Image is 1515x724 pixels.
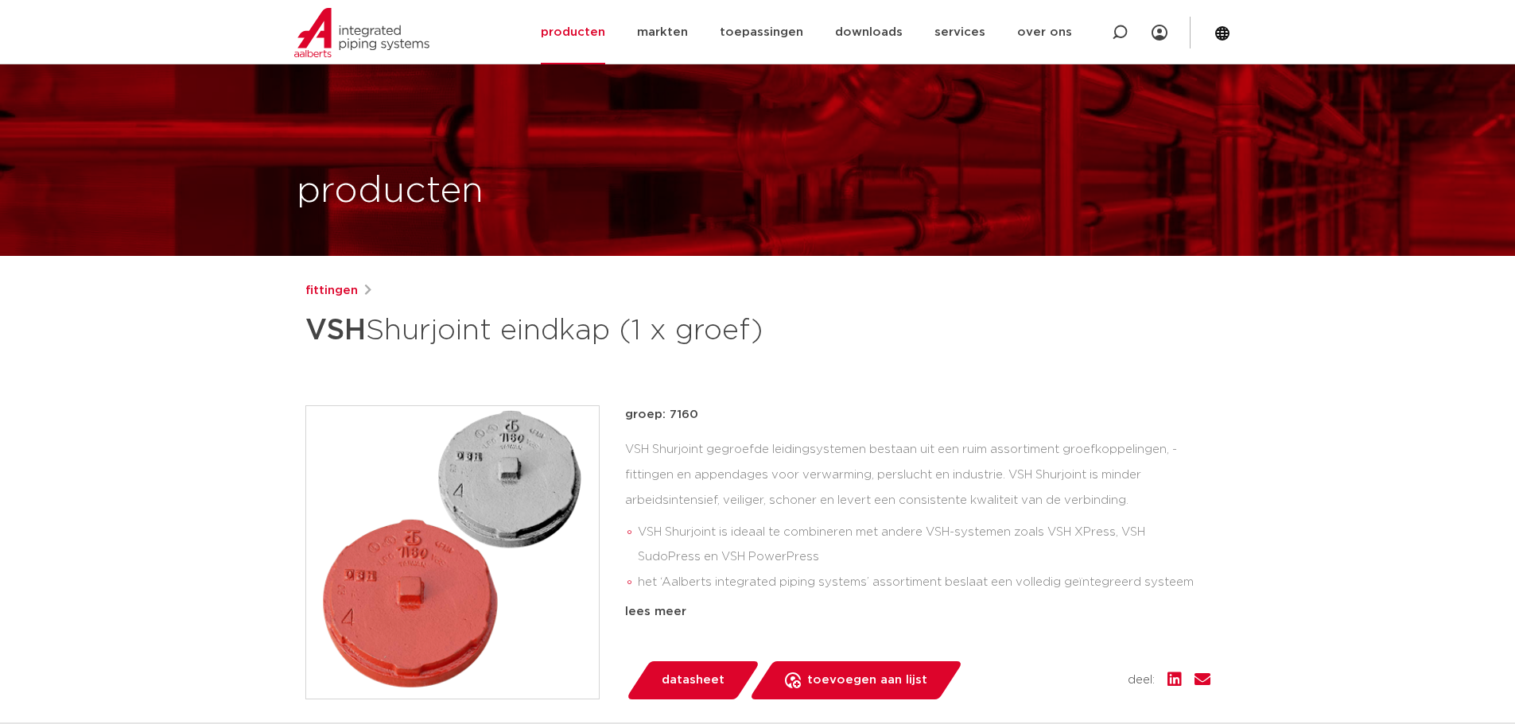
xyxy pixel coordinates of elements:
a: fittingen [305,281,358,300]
div: VSH Shurjoint gegroefde leidingsystemen bestaan uit een ruim assortiment groefkoppelingen, -fitti... [625,437,1210,596]
li: het ‘Aalberts integrated piping systems’ assortiment beslaat een volledig geïntegreerd systeem va... [638,570,1210,621]
span: toevoegen aan lijst [807,668,927,693]
span: deel: [1128,671,1155,690]
li: VSH Shurjoint is ideaal te combineren met andere VSH-systemen zoals VSH XPress, VSH SudoPress en ... [638,520,1210,571]
p: groep: 7160 [625,405,1210,424]
strong: VSH [305,316,366,345]
img: Product Image for VSH Shurjoint eindkap (1 x groef) [306,406,599,699]
h1: producten [297,166,484,217]
a: datasheet [625,661,760,699]
h1: Shurjoint eindkap (1 x groef) [305,307,903,354]
div: lees meer [625,602,1210,621]
span: datasheet [662,668,724,693]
